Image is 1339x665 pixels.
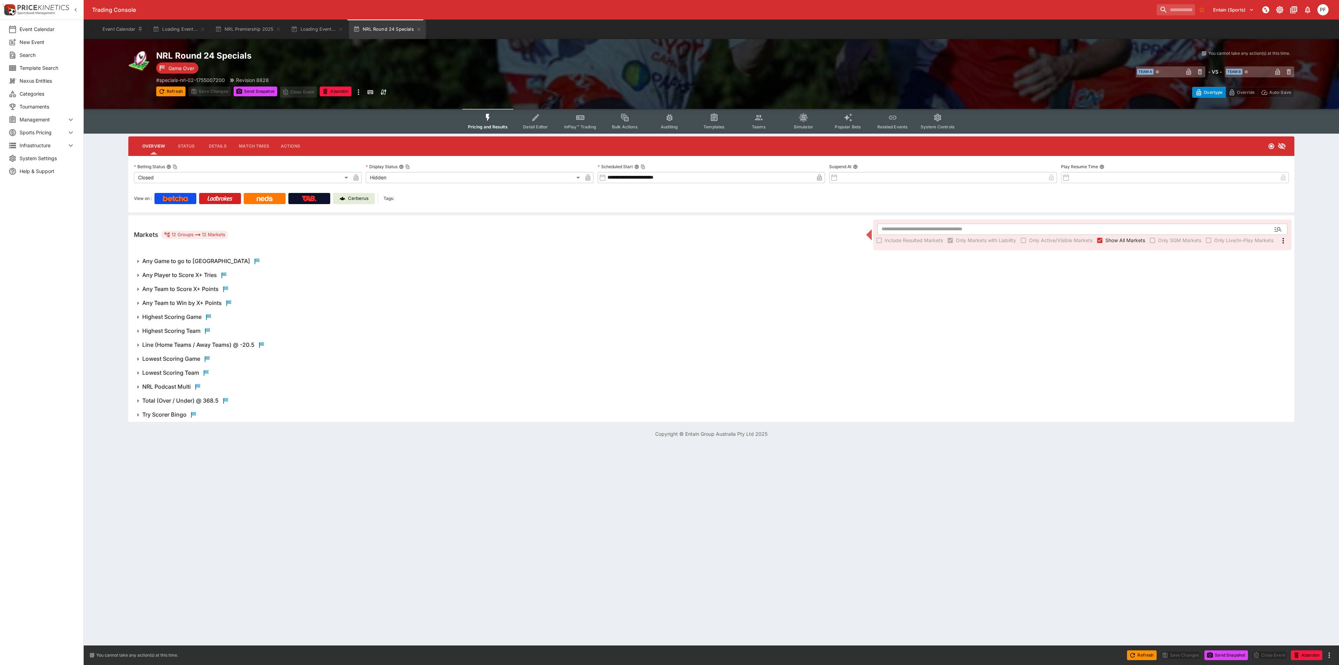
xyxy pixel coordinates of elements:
[20,25,75,33] span: Event Calendar
[1158,237,1201,244] span: Only SGM Markets
[462,109,960,134] div: Event type filters
[612,124,638,129] span: Bulk Actions
[885,237,943,244] span: Include Resulted Markets
[1127,650,1156,660] button: Refresh
[92,6,1154,14] div: Trading Console
[1268,143,1275,150] svg: Closed
[164,231,225,239] div: 12 Groups 12 Markets
[2,3,16,17] img: PriceKinetics Logo
[1196,4,1208,15] button: No Bookmarks
[1192,87,1226,98] button: Overtype
[234,87,277,96] button: Send Snapshot
[1157,4,1195,15] input: search
[1287,3,1300,16] button: Documentation
[1291,651,1322,658] span: Mark an event as closed and abandoned.
[128,408,1294,422] button: Try Scorer Bingo
[202,138,233,155] button: Details
[142,285,219,293] h6: Any Team to Score X+ Points
[207,196,233,201] img: Ladbrokes
[366,164,398,170] p: Display Status
[142,369,199,376] h6: Lowest Scoring Team
[142,355,200,363] h6: Lowest Scoring Game
[142,397,219,404] h6: Total (Over / Under) @ 368.5
[128,50,151,73] img: rugby_league.png
[829,164,852,170] p: Suspend At
[166,164,171,169] button: Betting StatusCopy To Clipboard
[1325,651,1333,659] button: more
[921,124,955,129] span: System Controls
[211,20,285,39] button: NRL Premiership 2025
[564,124,596,129] span: InPlay™ Trading
[20,77,75,84] span: Nexus Entities
[641,164,645,169] button: Copy To Clipboard
[1315,2,1331,17] button: Peter Fairgrieve
[333,193,375,204] a: Cerberus
[302,196,317,201] img: TabNZ
[384,193,394,204] label: Tags:
[128,394,1294,408] button: Total (Over / Under) @ 368.5
[156,87,186,96] button: Refresh
[634,164,639,169] button: Scheduled StartCopy To Clipboard
[17,12,55,15] img: Sportsbook Management
[1226,69,1242,75] span: Team B
[20,103,75,110] span: Tournaments
[349,20,426,39] button: NRL Round 24 Specials
[134,193,152,204] label: View on :
[233,138,275,155] button: Match Times
[142,383,191,390] h6: NRL Podcast Multi
[1099,164,1104,169] button: Play Resume Time
[1259,3,1272,16] button: NOT Connected to PK
[275,138,306,155] button: Actions
[171,138,202,155] button: Status
[20,38,75,46] span: New Event
[128,352,1294,366] button: Lowest Scoring Game
[853,164,858,169] button: Suspend At
[128,296,1294,310] button: Any Team to Win by X+ Points
[20,155,75,162] span: System Settings
[1273,3,1286,16] button: Toggle light/dark mode
[20,116,67,123] span: Management
[128,282,1294,296] button: Any Team to Score X+ Points
[168,65,194,72] p: Game Over
[1204,89,1223,96] p: Overtype
[156,50,725,61] h2: Copy To Clipboard
[320,87,351,96] button: Abandon
[128,324,1294,338] button: Highest Scoring Team
[128,254,1294,268] button: Any Game to go to [GEOGRAPHIC_DATA]
[703,124,725,129] span: Templates
[20,129,67,136] span: Sports Pricing
[134,231,158,239] h5: Markets
[96,652,178,658] p: You cannot take any action(s) at this time.
[163,196,188,201] img: Betcha
[877,124,908,129] span: Related Events
[173,164,177,169] button: Copy To Clipboard
[956,237,1016,244] span: Only Markets with Liability
[1269,89,1291,96] p: Auto-Save
[1225,87,1258,98] button: Override
[1208,68,1222,75] h6: - VS -
[137,138,171,155] button: Overview
[1214,237,1273,244] span: Only Live/In-Play Markets
[20,142,67,149] span: Infrastructure
[794,124,813,129] span: Simulator
[399,164,404,169] button: Display StatusCopy To Clipboard
[257,196,272,201] img: Neds
[1291,650,1322,660] button: Abandon
[661,124,678,129] span: Auditing
[1029,237,1092,244] span: Only Active/Visible Markets
[142,411,187,418] h6: Try Scorer Bingo
[134,172,350,183] div: Closed
[84,430,1339,438] p: Copyright © Entain Group Australia Pty Ltd 2025
[1279,237,1287,245] svg: More
[128,310,1294,324] button: Highest Scoring Game
[20,64,75,72] span: Template Search
[142,341,255,349] h6: Line (Home Teams / Away Teams) @ -20.5
[1061,164,1098,170] p: Play Resume Time
[142,313,202,321] h6: Highest Scoring Game
[1208,50,1290,57] p: You cannot take any action(s) at this time.
[287,20,348,39] button: Loading Event...
[1237,89,1255,96] p: Override
[1105,237,1145,244] span: Show All Markets
[320,88,351,95] span: Mark an event as closed and abandoned.
[348,195,369,202] p: Cerberus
